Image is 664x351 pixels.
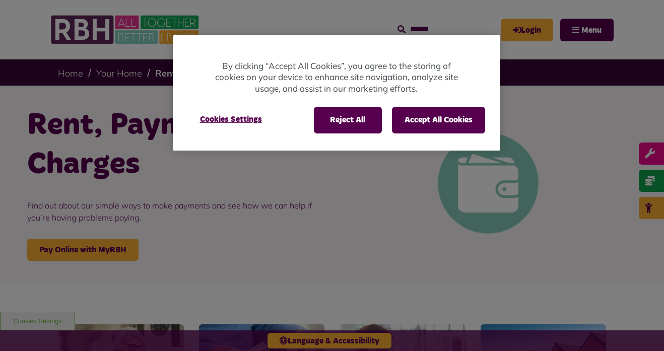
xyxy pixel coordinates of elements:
[173,35,500,151] div: Privacy
[173,35,500,151] div: Cookie banner
[314,107,382,133] button: Reject All
[213,60,460,95] p: By clicking “Accept All Cookies”, you agree to the storing of cookies on your device to enhance s...
[188,107,274,132] button: Cookies Settings
[392,107,485,133] button: Accept All Cookies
